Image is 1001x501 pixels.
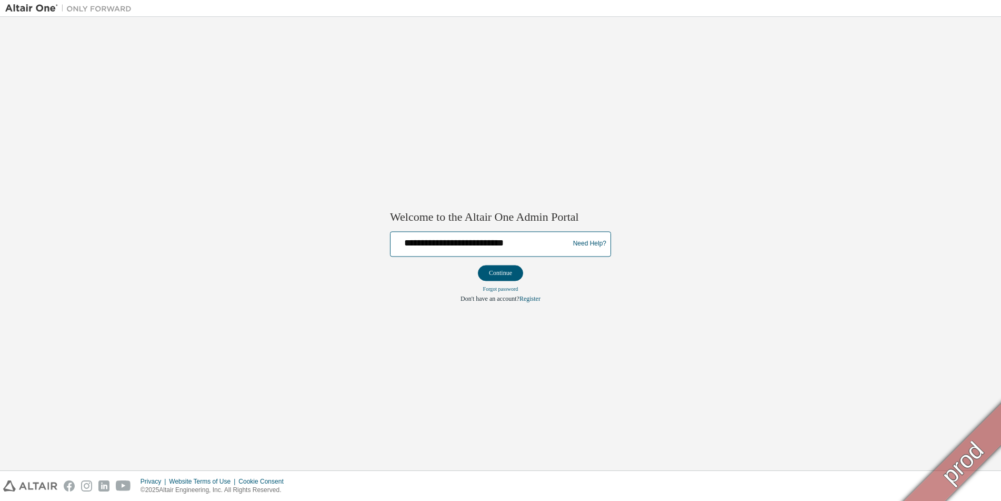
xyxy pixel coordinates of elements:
img: facebook.svg [64,480,75,492]
a: Forgot password [483,286,518,292]
span: Don't have an account? [461,295,519,302]
img: youtube.svg [116,480,131,492]
button: Continue [478,265,523,281]
img: altair_logo.svg [3,480,57,492]
p: © 2025 Altair Engineering, Inc. All Rights Reserved. [141,486,290,495]
div: Privacy [141,477,169,486]
h2: Welcome to the Altair One Admin Portal [390,210,611,225]
a: Register [519,295,540,302]
img: Altair One [5,3,137,14]
div: Cookie Consent [238,477,289,486]
img: instagram.svg [81,480,92,492]
div: Website Terms of Use [169,477,238,486]
img: linkedin.svg [98,480,109,492]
